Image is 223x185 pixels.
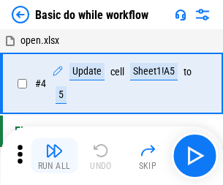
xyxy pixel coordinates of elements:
div: Run All [38,162,71,170]
div: to [184,67,192,78]
div: Sheet1!A5 [130,63,178,80]
div: Basic do while workflow [35,8,148,22]
img: Run All [45,142,63,159]
div: Skip [139,162,157,170]
img: Back [12,6,29,23]
span: open.xlsx [20,34,59,46]
span: # 4 [35,78,46,89]
img: Settings menu [194,6,211,23]
img: Support [175,9,186,20]
button: Skip [124,138,171,173]
img: Main button [183,144,206,167]
button: Run All [31,138,78,173]
img: Skip [139,142,156,159]
div: cell [110,67,124,78]
div: Update [69,63,105,80]
div: 5 [56,86,67,104]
